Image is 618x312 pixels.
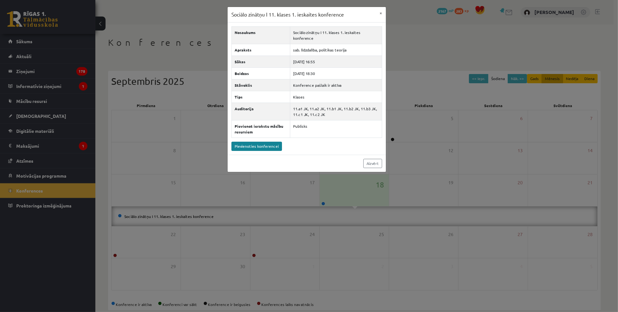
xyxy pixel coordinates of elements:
[290,44,382,56] td: sab. līdzdalība, politikas teorija
[232,91,290,103] th: Tips
[290,91,382,103] td: Klases
[290,26,382,44] td: Sociālo zinātņu I 11. klases 1. ieskaites konference
[232,67,290,79] th: Beidzas
[232,79,290,91] th: Stāvoklis
[363,159,382,168] a: Aizvērt
[231,11,344,18] h3: Sociālo zinātņu I 11. klases 1. ieskaites konference
[232,103,290,120] th: Auditorija
[231,142,282,151] a: Pievienoties konferencei
[232,26,290,44] th: Nosaukums
[290,120,382,138] td: Publisks
[290,56,382,67] td: [DATE] 16:55
[290,67,382,79] td: [DATE] 18:30
[290,79,382,91] td: Konference pašlaik ir aktīva
[232,44,290,56] th: Apraksts
[376,7,386,19] button: ×
[232,56,290,67] th: Sākas
[290,103,382,120] td: 11.a1 JK, 11.a2 JK, 11.b1 JK, 11.b2 JK, 11.b3 JK, 11.c1 JK, 11.c2 JK
[232,120,290,138] th: Pievienot ierakstu mācību resursiem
